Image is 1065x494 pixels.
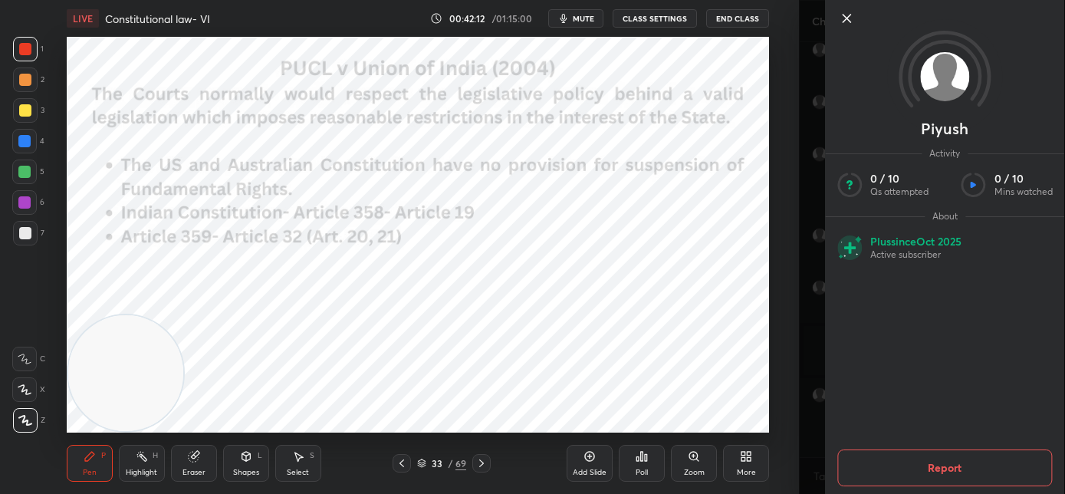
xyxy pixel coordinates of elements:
[870,249,961,261] p: Active subscriber
[573,469,606,476] div: Add Slide
[448,459,452,468] div: /
[548,9,603,28] button: mute
[870,186,929,198] p: Qs attempted
[573,13,594,24] span: mute
[12,347,45,371] div: C
[12,190,44,215] div: 6
[153,452,158,459] div: H
[13,408,45,433] div: Z
[994,172,1053,186] p: 0 / 10
[920,52,969,101] img: default.png
[310,452,314,459] div: S
[870,235,961,249] p: Plus since Oct 2025
[287,469,309,476] div: Select
[837,450,1053,486] button: Report
[233,469,259,476] div: Shapes
[994,186,1053,198] p: Mins watched
[455,456,466,470] div: 69
[67,9,99,28] div: LIVE
[83,469,97,476] div: Pen
[12,160,44,184] div: 5
[921,123,968,135] p: Piyush
[258,452,262,459] div: L
[922,147,968,160] span: Activity
[684,469,705,476] div: Zoom
[101,452,106,459] div: P
[12,377,45,402] div: X
[12,129,44,153] div: 4
[870,172,929,186] p: 0 / 10
[126,469,157,476] div: Highlight
[105,12,210,26] h4: Constitutional law- VI
[13,98,44,123] div: 3
[13,68,44,92] div: 2
[706,9,769,28] button: End Class
[613,9,697,28] button: CLASS SETTINGS
[737,469,756,476] div: More
[429,459,445,468] div: 33
[925,210,965,222] span: About
[13,221,44,245] div: 7
[13,37,44,61] div: 1
[182,469,205,476] div: Eraser
[636,469,648,476] div: Poll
